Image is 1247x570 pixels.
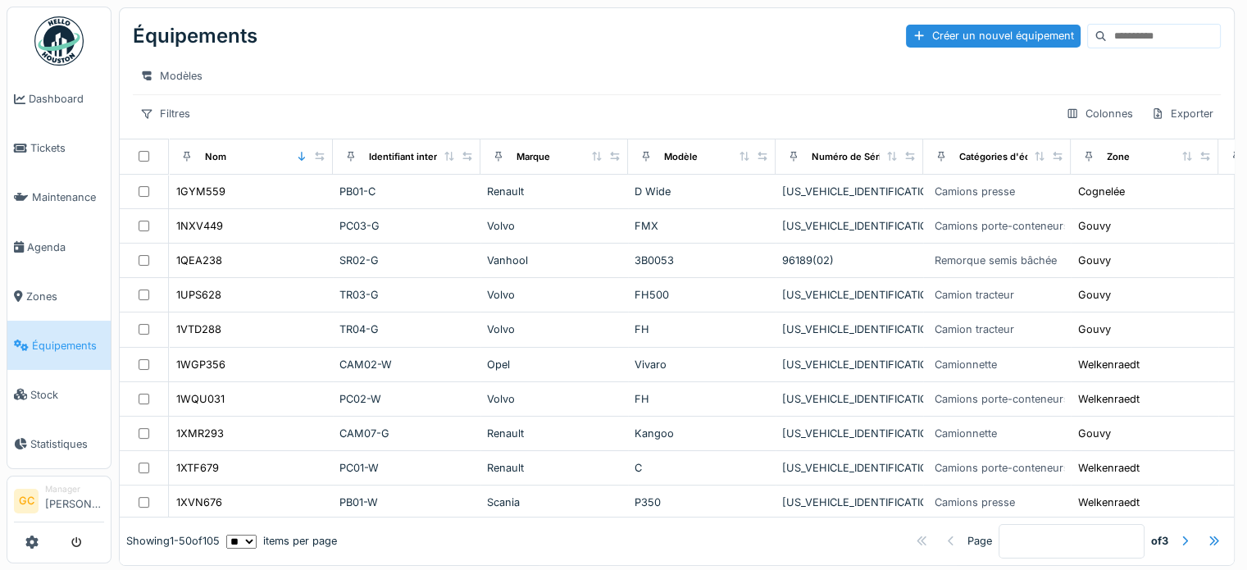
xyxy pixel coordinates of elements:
div: C [635,460,769,476]
div: D Wide [635,184,769,199]
div: Welkenraedt [1078,357,1140,372]
div: Renault [487,460,621,476]
div: Vanhool [487,253,621,268]
div: Colonnes [1058,102,1140,125]
div: Opel [487,357,621,372]
div: Volvo [487,287,621,303]
div: Vivaro [635,357,769,372]
strong: of 3 [1151,534,1168,549]
div: Camionnette [935,426,997,441]
div: Équipements [133,15,257,57]
div: Welkenraedt [1078,460,1140,476]
li: [PERSON_NAME] [45,483,104,518]
div: Renault [487,184,621,199]
div: 3B0053 [635,253,769,268]
div: 1NXV449 [176,218,223,234]
div: Volvo [487,321,621,337]
div: Remorque semis bâchée [935,253,1057,268]
div: [US_VEHICLE_IDENTIFICATION_NUMBER]-01 [782,287,917,303]
div: Gouvy [1078,253,1111,268]
div: [US_VEHICLE_IDENTIFICATION_NUMBER] [782,426,917,441]
div: Welkenraedt [1078,495,1140,510]
div: 1WGP356 [176,357,225,372]
span: Agenda [27,239,104,255]
div: [US_VEHICLE_IDENTIFICATION_NUMBER]-01 [782,357,917,372]
div: Welkenraedt [1078,391,1140,407]
a: Tickets [7,124,111,173]
div: Manager [45,483,104,495]
a: Zones [7,271,111,321]
div: [US_VEHICLE_IDENTIFICATION_NUMBER]-01 [782,391,917,407]
div: Modèle [664,150,698,164]
div: Nom [205,150,226,164]
span: Maintenance [32,189,104,205]
div: 1WQU031 [176,391,225,407]
div: [US_VEHICLE_IDENTIFICATION_NUMBER]-01 [782,495,917,510]
div: Zone [1107,150,1130,164]
div: PC01-W [339,460,474,476]
div: Camions porte-conteneurs [935,391,1069,407]
div: Volvo [487,391,621,407]
a: Agenda [7,222,111,271]
div: [US_VEHICLE_IDENTIFICATION_NUMBER]-01 [782,460,917,476]
div: Modèles [133,64,210,88]
div: Renault [487,426,621,441]
div: TR04-G [339,321,474,337]
div: CAM02-W [339,357,474,372]
div: 1VTD288 [176,321,221,337]
div: FH500 [635,287,769,303]
div: Camions presse [935,184,1015,199]
div: Gouvy [1078,321,1111,337]
span: Statistiques [30,436,104,452]
div: CAM07-G [339,426,474,441]
div: Camion tracteur [935,287,1014,303]
div: Volvo [487,218,621,234]
div: P350 [635,495,769,510]
div: Page [967,534,992,549]
div: PB01-C [339,184,474,199]
div: PB01-W [339,495,474,510]
a: Stock [7,370,111,419]
div: Catégories d'équipement [959,150,1073,164]
div: Camion tracteur [935,321,1014,337]
a: Maintenance [7,173,111,222]
li: GC [14,489,39,513]
div: items per page [226,534,337,549]
div: [US_VEHICLE_IDENTIFICATION_NUMBER]-01 [782,321,917,337]
a: Statistiques [7,419,111,468]
div: Kangoo [635,426,769,441]
div: 1XVN676 [176,495,222,510]
div: Camions porte-conteneurs [935,460,1069,476]
div: Gouvy [1078,426,1111,441]
span: Dashboard [29,91,104,107]
img: Badge_color-CXgf-gQk.svg [34,16,84,66]
div: Identifiant interne [369,150,448,164]
div: PC02-W [339,391,474,407]
div: 1XTF679 [176,460,219,476]
div: Showing 1 - 50 of 105 [126,534,220,549]
span: Stock [30,387,104,403]
div: Camions presse [935,495,1015,510]
div: 1XMR293 [176,426,224,441]
div: Cognelée [1078,184,1125,199]
div: Filtres [133,102,198,125]
div: Scania [487,495,621,510]
span: Tickets [30,140,104,156]
a: Dashboard [7,75,111,124]
div: FMX [635,218,769,234]
div: FH [635,321,769,337]
span: Équipements [32,338,104,353]
a: GC Manager[PERSON_NAME] [14,483,104,522]
div: Numéro de Série [812,150,887,164]
div: Camions porte-conteneurs [935,218,1069,234]
div: 1GYM559 [176,184,225,199]
div: 1QEA238 [176,253,222,268]
div: TR03-G [339,287,474,303]
div: SR02-G [339,253,474,268]
div: 96189(02) [782,253,917,268]
div: 1UPS628 [176,287,221,303]
div: FH [635,391,769,407]
div: Marque [517,150,550,164]
div: Créer un nouvel équipement [906,25,1081,47]
div: [US_VEHICLE_IDENTIFICATION_NUMBER] [782,184,917,199]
